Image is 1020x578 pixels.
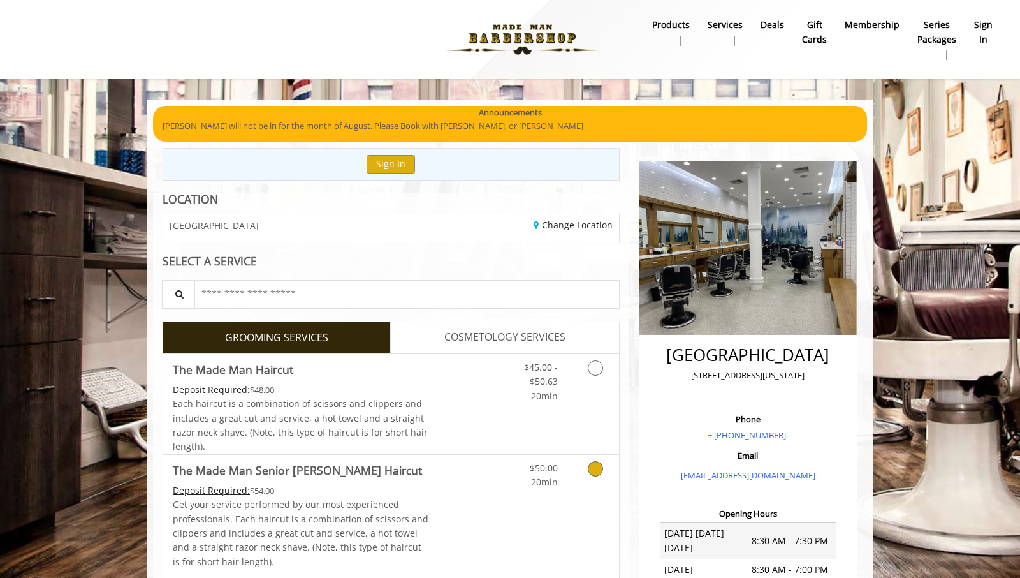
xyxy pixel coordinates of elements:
[173,498,429,569] p: Get your service performed by our most experienced professionals. Each haircut is a combination o...
[836,16,908,49] a: MembershipMembership
[653,346,843,364] h2: [GEOGRAPHIC_DATA]
[162,280,195,309] button: Service Search
[652,18,690,32] b: products
[660,522,748,559] td: [DATE] [DATE] [DATE]
[173,461,422,479] b: The Made Man Senior [PERSON_NAME] Haircut
[650,509,846,518] h3: Opening Hours
[761,18,784,32] b: Deals
[531,476,558,488] span: 20min
[845,18,900,32] b: Membership
[802,18,827,47] b: gift cards
[173,360,293,378] b: The Made Man Haircut
[173,484,429,498] div: $54.00
[534,219,613,231] a: Change Location
[173,383,250,396] span: This service needs some Advance to be paid before we block your appointment
[643,16,699,49] a: Productsproducts
[917,18,956,47] b: Series packages
[908,16,965,63] a: Series packagesSeries packages
[367,155,415,174] button: Sign In
[793,16,836,63] a: Gift cardsgift cards
[435,4,610,75] img: Made Man Barbershop logo
[708,429,788,441] a: + [PHONE_NUMBER].
[748,522,836,559] td: 8:30 AM - 7:30 PM
[965,16,1002,49] a: sign insign in
[479,106,542,119] b: Announcements
[699,16,752,49] a: ServicesServices
[444,329,565,346] span: COSMETOLOGY SERVICES
[163,255,620,267] div: SELECT A SERVICE
[708,18,743,32] b: Services
[531,390,558,402] span: 20min
[653,451,843,460] h3: Email
[681,470,815,481] a: [EMAIL_ADDRESS][DOMAIN_NAME]
[974,18,993,47] b: sign in
[752,16,793,49] a: DealsDeals
[163,191,218,207] b: LOCATION
[653,369,843,382] p: [STREET_ADDRESS][US_STATE]
[225,330,328,346] span: GROOMING SERVICES
[524,361,558,387] span: $45.00 - $50.63
[653,415,843,424] h3: Phone
[530,462,558,474] span: $50.00
[170,221,259,230] span: [GEOGRAPHIC_DATA]
[173,383,429,397] div: $48.00
[163,119,857,133] p: [PERSON_NAME] will not be in for the month of August. Please Book with [PERSON_NAME], or [PERSON_...
[173,484,250,496] span: This service needs some Advance to be paid before we block your appointment
[173,397,428,452] span: Each haircut is a combination of scissors and clippers and includes a great cut and service, a ho...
